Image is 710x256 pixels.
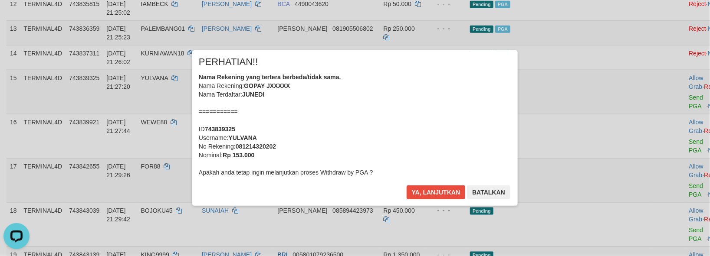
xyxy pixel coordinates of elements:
[407,185,466,199] button: Ya, lanjutkan
[244,82,290,89] b: GOPAY JXXXXX
[199,73,511,177] div: Nama Rekening: Nama Terdaftar: =========== ID Username: No Rekening: Nominal: Apakah anda tetap i...
[467,185,510,199] button: Batalkan
[236,143,276,150] b: 081214320202
[242,91,264,98] b: JUNEDI
[199,58,258,66] span: PERHATIAN!!
[3,3,30,29] button: Open LiveChat chat widget
[228,134,257,141] b: YULVANA
[205,126,235,133] b: 743839325
[223,152,254,159] b: Rp 153.000
[199,74,341,81] b: Nama Rekening yang tertera berbeda/tidak sama.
